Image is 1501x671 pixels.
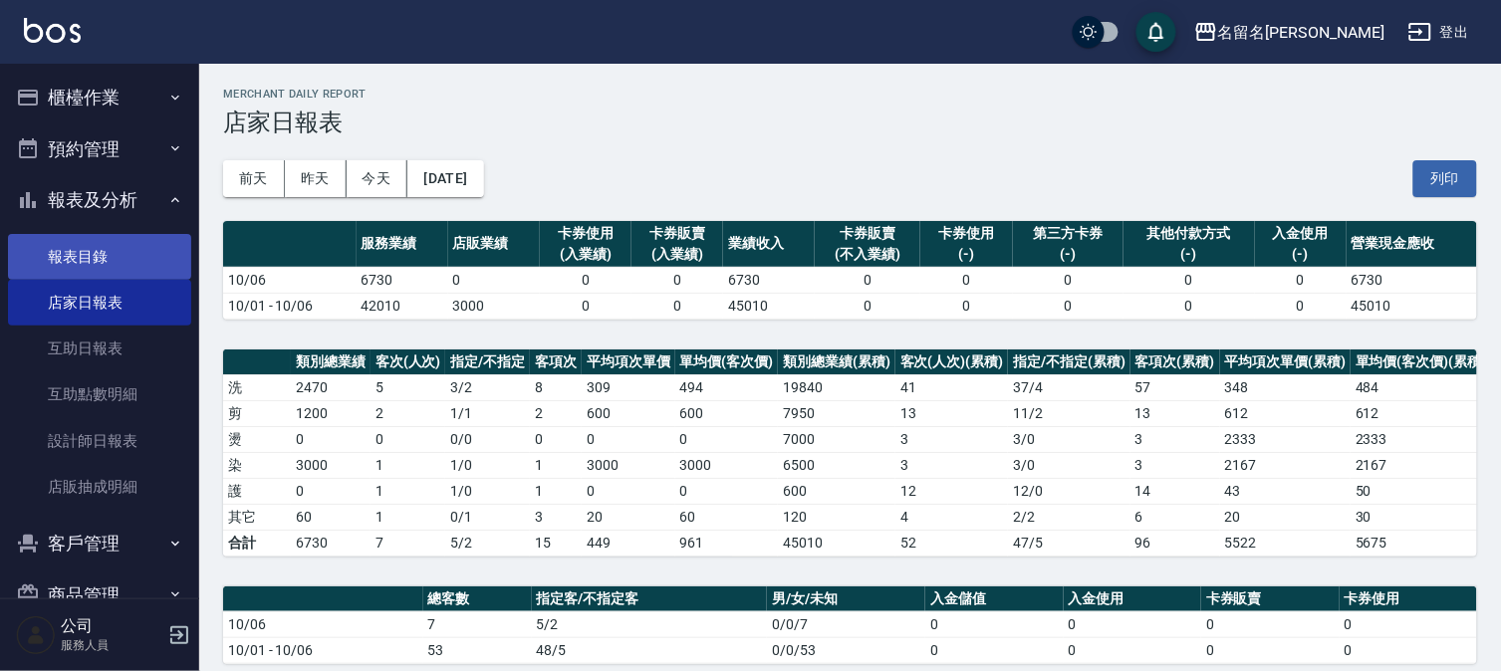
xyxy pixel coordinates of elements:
[1255,267,1347,293] td: 0
[1220,349,1352,375] th: 平均項次單價(累積)
[291,426,371,452] td: 0
[925,244,1007,265] div: (-)
[723,221,815,268] th: 業績收入
[223,611,423,637] td: 10/06
[445,478,530,504] td: 1 / 0
[1130,452,1220,478] td: 3
[675,530,779,556] td: 961
[925,586,1063,612] th: 入金儲值
[767,637,925,663] td: 0/0/53
[1347,221,1477,268] th: 營業現金應收
[223,267,357,293] td: 10/06
[1008,400,1130,426] td: 11 / 2
[530,349,582,375] th: 客項次
[61,616,162,636] h5: 公司
[1128,244,1249,265] div: (-)
[223,221,1477,320] table: a dense table
[1220,426,1352,452] td: 2333
[631,293,723,319] td: 0
[925,223,1007,244] div: 卡券使用
[1413,160,1477,197] button: 列印
[1008,349,1130,375] th: 指定/不指定(累積)
[1220,374,1352,400] td: 348
[448,267,540,293] td: 0
[636,244,718,265] div: (入業績)
[223,637,423,663] td: 10/01 - 10/06
[8,518,191,569] button: 客戶管理
[815,267,920,293] td: 0
[1340,586,1477,612] th: 卡券使用
[8,72,191,123] button: 櫃檯作業
[778,504,895,530] td: 120
[357,293,448,319] td: 42010
[723,293,815,319] td: 45010
[223,349,1492,557] table: a dense table
[448,293,540,319] td: 3000
[895,426,1009,452] td: 3
[357,221,448,268] th: 服務業績
[675,504,779,530] td: 60
[1340,611,1477,637] td: 0
[1351,426,1491,452] td: 2333
[8,234,191,280] a: 報表目錄
[1064,586,1201,612] th: 入金使用
[285,160,347,197] button: 昨天
[371,426,446,452] td: 0
[631,267,723,293] td: 0
[582,452,675,478] td: 3000
[582,400,675,426] td: 600
[532,586,768,612] th: 指定客/不指定客
[675,349,779,375] th: 單均價(客次價)
[895,349,1009,375] th: 客次(人次)(累積)
[291,478,371,504] td: 0
[532,611,768,637] td: 5/2
[371,452,446,478] td: 1
[223,478,291,504] td: 護
[675,452,779,478] td: 3000
[1347,267,1477,293] td: 6730
[895,374,1009,400] td: 41
[675,400,779,426] td: 600
[223,504,291,530] td: 其它
[895,400,1009,426] td: 13
[1201,637,1339,663] td: 0
[895,530,1009,556] td: 52
[1130,530,1220,556] td: 96
[582,504,675,530] td: 20
[8,569,191,621] button: 商品管理
[8,174,191,226] button: 報表及分析
[371,374,446,400] td: 5
[1255,293,1347,319] td: 0
[1351,349,1491,375] th: 單均價(客次價)(累積)
[778,400,895,426] td: 7950
[24,18,81,43] img: Logo
[1218,20,1384,45] div: 名留名[PERSON_NAME]
[223,586,1477,664] table: a dense table
[223,160,285,197] button: 前天
[448,221,540,268] th: 店販業績
[16,615,56,655] img: Person
[357,267,448,293] td: 6730
[767,586,925,612] th: 男/女/未知
[1351,530,1491,556] td: 5675
[61,636,162,654] p: 服務人員
[778,426,895,452] td: 7000
[1013,267,1125,293] td: 0
[445,530,530,556] td: 5/2
[545,244,626,265] div: (入業績)
[445,374,530,400] td: 3 / 2
[423,637,532,663] td: 53
[1351,478,1491,504] td: 50
[1130,400,1220,426] td: 13
[8,418,191,464] a: 設計師日報表
[291,452,371,478] td: 3000
[1008,478,1130,504] td: 12 / 0
[1128,223,1249,244] div: 其他付款方式
[540,267,631,293] td: 0
[530,400,582,426] td: 2
[675,478,779,504] td: 0
[1008,452,1130,478] td: 3 / 0
[407,160,483,197] button: [DATE]
[895,452,1009,478] td: 3
[1201,586,1339,612] th: 卡券販賣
